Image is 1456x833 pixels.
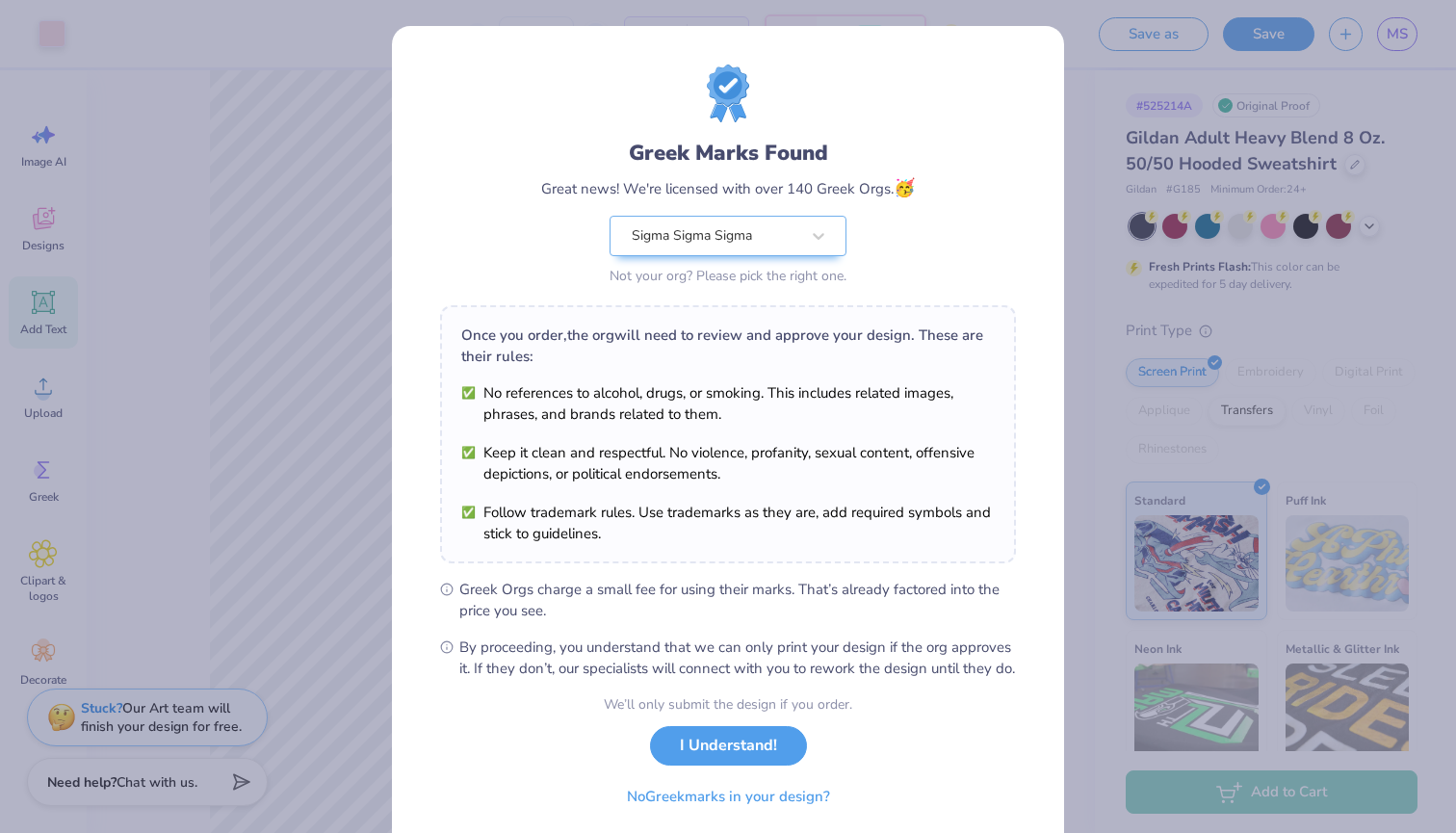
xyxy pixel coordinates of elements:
span: Greek Orgs charge a small fee for using their marks. That’s already factored into the price you see. [459,579,1016,621]
div: Once you order, the org will need to review and approve your design. These are their rules: [461,325,995,367]
div: Not your org? Please pick the right one. [610,266,846,286]
div: We’ll only submit the design if you order. [604,694,852,715]
li: Follow trademark rules. Use trademarks as they are, add required symbols and stick to guidelines. [461,502,995,544]
button: NoGreekmarks in your design? [611,777,846,817]
span: By proceeding, you understand that we can only print your design if the org approves it. If they ... [459,637,1016,679]
span: 🥳 [894,176,915,199]
div: Greek Marks Found [629,138,828,169]
div: Great news! We're licensed with over 140 Greek Orgs. [541,175,915,201]
li: No references to alcohol, drugs, or smoking. This includes related images, phrases, and brands re... [461,382,995,425]
button: I Understand! [650,726,807,766]
li: Keep it clean and respectful. No violence, profanity, sexual content, offensive depictions, or po... [461,442,995,484]
img: License badge [707,65,749,122]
